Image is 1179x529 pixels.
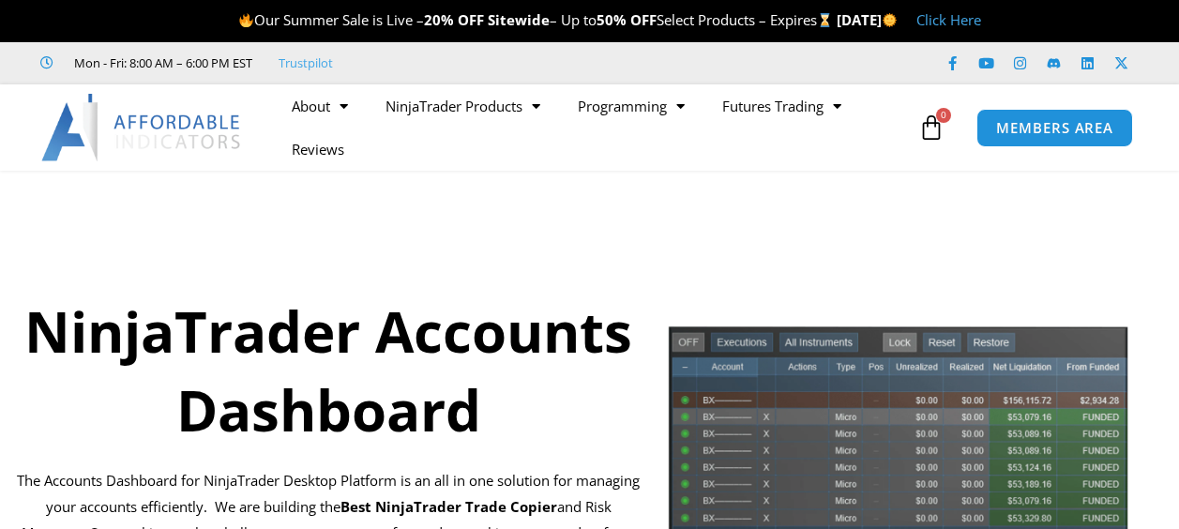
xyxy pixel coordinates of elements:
h1: NinjaTrader Accounts Dashboard [14,292,643,449]
strong: 50% OFF [597,10,657,29]
a: Trustpilot [279,52,333,74]
span: Mon - Fri: 8:00 AM – 6:00 PM EST [69,52,252,74]
span: MEMBERS AREA [996,121,1113,135]
nav: Menu [273,84,914,171]
span: 0 [936,108,951,123]
span: Our Summer Sale is Live – – Up to Select Products – Expires [238,10,837,29]
strong: Sitewide [488,10,550,29]
a: MEMBERS AREA [976,109,1133,147]
a: Click Here [916,10,981,29]
strong: [DATE] [837,10,898,29]
strong: Best NinjaTrader Trade Copier [340,497,557,516]
a: About [273,84,367,128]
a: Programming [559,84,703,128]
img: LogoAI | Affordable Indicators – NinjaTrader [41,94,243,161]
img: ⌛ [818,13,832,27]
img: 🌞 [883,13,897,27]
a: Reviews [273,128,363,171]
a: 0 [890,100,973,155]
strong: 20% OFF [424,10,484,29]
a: Futures Trading [703,84,860,128]
img: 🔥 [239,13,253,27]
a: NinjaTrader Products [367,84,559,128]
